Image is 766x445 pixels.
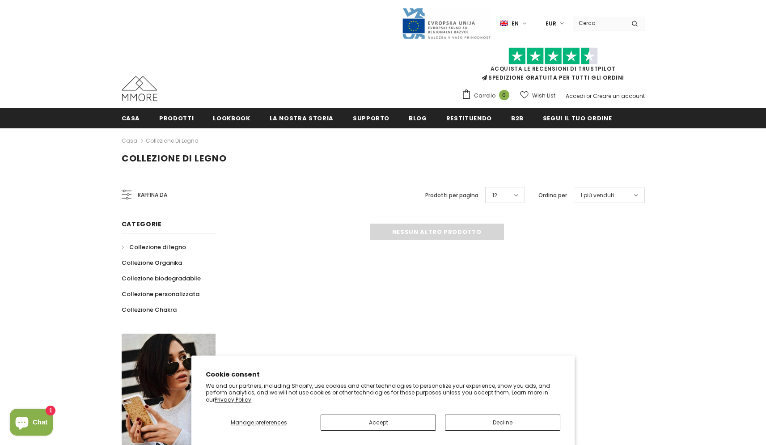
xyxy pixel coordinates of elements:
a: Blog [409,108,427,128]
button: Accept [321,415,436,431]
a: Lookbook [213,108,250,128]
img: Casi MMORE [122,76,157,101]
span: I più venduti [581,191,614,200]
a: supporto [353,108,389,128]
button: Manage preferences [206,415,312,431]
img: i-lang-1.png [500,20,508,27]
span: La nostra storia [270,114,334,123]
a: Collezione biodegradabile [122,271,201,286]
a: Carrello 0 [461,89,514,102]
a: Restituendo [446,108,492,128]
a: Collezione personalizzata [122,286,199,302]
label: Prodotti per pagina [425,191,478,200]
a: Casa [122,108,140,128]
p: We and our partners, including Shopify, use cookies and other technologies to personalize your ex... [206,382,560,403]
button: Decline [445,415,560,431]
span: or [586,92,592,100]
span: Segui il tuo ordine [543,114,612,123]
a: Collezione di legno [122,239,186,255]
span: EUR [546,19,556,28]
span: Collezione di legno [122,152,227,165]
a: Wish List [520,88,555,103]
a: B2B [511,108,524,128]
span: Wish List [532,91,555,100]
span: supporto [353,114,389,123]
h2: Cookie consent [206,370,560,379]
span: Restituendo [446,114,492,123]
img: Fidati di Pilot Stars [508,47,598,65]
span: Prodotti [159,114,194,123]
a: Accedi [566,92,585,100]
a: Javni Razpis [402,19,491,27]
a: Creare un account [593,92,645,100]
a: Collezione di legno [146,137,198,144]
span: SPEDIZIONE GRATUITA PER TUTTI GLI ORDINI [461,51,645,81]
a: Collezione Organika [122,255,182,271]
inbox-online-store-chat: Shopify online store chat [7,409,55,438]
a: Segui il tuo ordine [543,108,612,128]
span: Categorie [122,220,162,229]
span: 12 [492,191,497,200]
a: Casa [122,136,137,146]
span: Blog [409,114,427,123]
a: Prodotti [159,108,194,128]
input: Search Site [573,17,625,30]
a: La nostra storia [270,108,334,128]
a: Privacy Policy [215,396,251,403]
span: Collezione personalizzata [122,290,199,298]
span: Raffina da [138,190,167,200]
span: Lookbook [213,114,250,123]
a: Acquista le recensioni di TrustPilot [491,65,616,72]
span: Casa [122,114,140,123]
span: Collezione di legno [129,243,186,251]
span: Collezione Organika [122,259,182,267]
label: Ordina per [538,191,567,200]
span: B2B [511,114,524,123]
span: 0 [499,90,509,100]
span: Collezione Chakra [122,305,177,314]
span: Manage preferences [231,419,287,426]
span: en [512,19,519,28]
span: Carrello [474,91,495,100]
span: Collezione biodegradabile [122,274,201,283]
a: Collezione Chakra [122,302,177,318]
img: Javni Razpis [402,7,491,40]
